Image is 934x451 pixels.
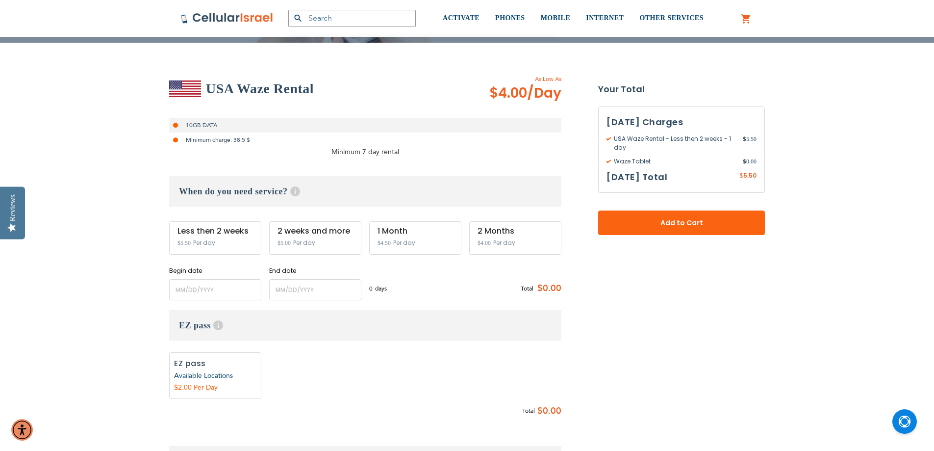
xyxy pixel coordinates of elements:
[169,118,561,133] li: 10GB DATA
[533,281,561,296] span: $0.00
[378,239,391,246] span: $4.50
[493,239,515,247] span: Per day
[598,211,765,235] button: Add to Cart
[631,218,732,228] span: Add to Cart
[743,134,757,152] span: 5.50
[606,170,667,185] h3: [DATE] Total
[278,239,291,246] span: $5.00
[378,227,453,236] div: 1 Month
[606,115,757,130] h3: [DATE] Charges
[478,227,553,236] div: 2 Months
[278,227,353,236] div: 2 weeks and more
[213,320,223,330] span: Help
[269,266,361,275] label: End date
[463,75,561,83] span: As Low As
[169,147,561,157] p: Minimum 7 day rental
[11,419,33,441] div: Accessibility Menu
[598,82,765,97] strong: Your Total
[177,227,253,236] div: Less then 2 weeks
[169,80,201,97] img: USA Waze Rental
[8,194,17,221] div: Reviews
[743,157,757,166] span: 0.00
[522,406,535,416] span: Total
[290,186,300,196] span: Help
[739,172,743,181] span: $
[177,239,191,246] span: $5.50
[521,284,533,293] span: Total
[180,12,274,24] img: Cellular Israel Logo
[743,171,757,180] span: 5.50
[543,404,561,419] span: 0.00
[369,284,375,293] span: 0
[489,83,561,103] span: $4.00
[527,83,561,103] span: /Day
[639,14,704,22] span: OTHER SERVICES
[537,404,543,419] span: $
[288,10,416,27] input: Search
[743,157,746,166] span: $
[393,239,415,247] span: Per day
[375,284,387,293] span: days
[206,79,314,99] h2: USA Waze Rental
[443,14,480,22] span: ACTIVATE
[193,239,215,247] span: Per day
[293,239,315,247] span: Per day
[169,310,561,341] h3: EZ pass
[174,371,233,380] a: Available Locations
[169,266,261,275] label: Begin date
[169,133,561,147] li: Minimum charge: 38.5 $
[269,279,361,300] input: MM/DD/YYYY
[606,134,743,152] span: USA Waze Rental - Less then 2 weeks - 1 day
[169,176,561,207] h3: When do you need service?
[478,239,491,246] span: $4.00
[606,157,743,166] span: Waze Tablet
[169,279,261,300] input: MM/DD/YYYY
[743,134,746,143] span: $
[586,14,624,22] span: INTERNET
[495,14,525,22] span: PHONES
[541,14,571,22] span: MOBILE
